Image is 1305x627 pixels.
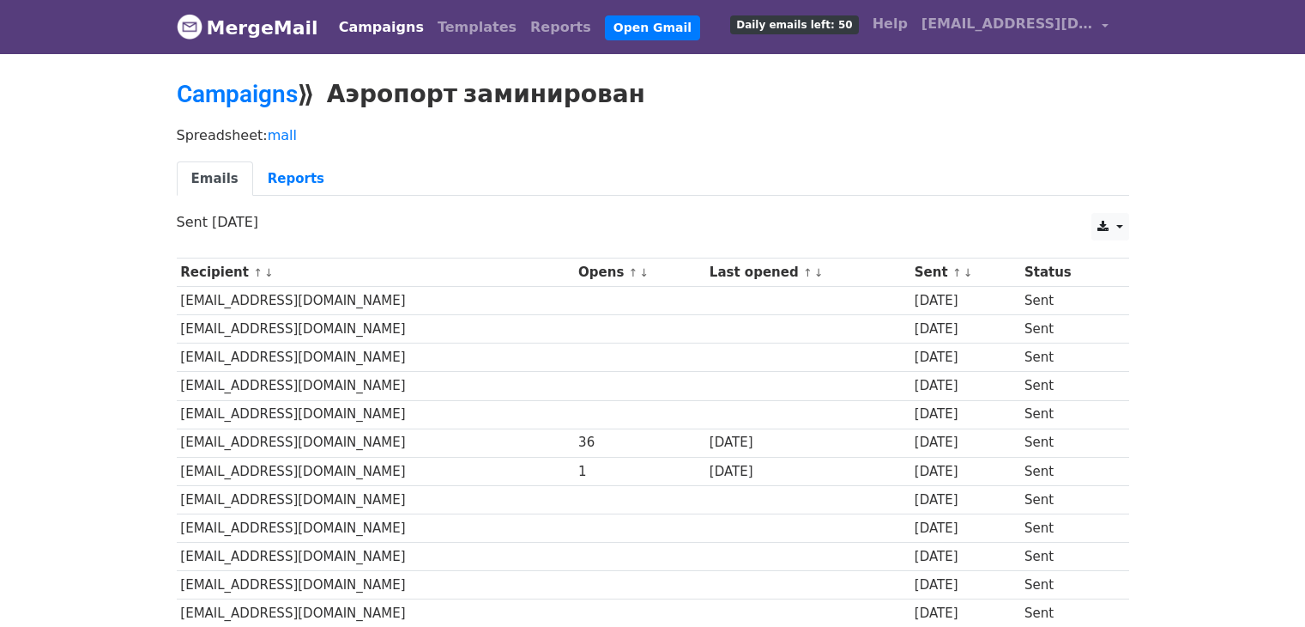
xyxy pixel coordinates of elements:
td: Sent [1020,429,1115,457]
td: Sent [1020,287,1115,315]
th: Sent [910,259,1020,287]
a: MergeMail [177,9,318,46]
td: [EMAIL_ADDRESS][DOMAIN_NAME] [177,514,575,542]
div: [DATE] [915,519,1017,539]
div: [DATE] [915,575,1017,595]
div: [DATE] [915,376,1017,396]
h2: ⟫ Аэропорт заминирован [177,80,1129,109]
div: [DATE] [915,291,1017,311]
td: Sent [1020,514,1115,542]
td: [EMAIL_ADDRESS][DOMAIN_NAME] [177,315,575,344]
a: Open Gmail [605,15,700,40]
th: Opens [574,259,705,287]
div: [DATE] [710,462,906,482]
a: Help [866,7,915,41]
td: [EMAIL_ADDRESS][DOMAIN_NAME] [177,372,575,400]
p: Sent [DATE] [177,213,1129,231]
div: [DATE] [915,604,1017,624]
p: Spreadsheet: [177,126,1129,144]
td: Sent [1020,315,1115,344]
a: [EMAIL_ADDRESS][DOMAIN_NAME] [915,7,1115,47]
a: Templates [431,10,523,45]
a: ↓ [964,266,973,279]
a: ↑ [629,266,638,279]
div: [DATE] [915,462,1017,482]
td: [EMAIL_ADDRESS][DOMAIN_NAME] [177,485,575,514]
td: Sent [1020,543,1115,571]
a: mall [268,127,297,143]
span: [EMAIL_ADDRESS][DOMAIN_NAME] [921,14,1093,34]
a: Emails [177,161,253,197]
a: ↑ [253,266,263,279]
a: ↑ [952,266,962,279]
div: [DATE] [915,547,1017,567]
img: MergeMail logo [177,14,202,40]
td: [EMAIL_ADDRESS][DOMAIN_NAME] [177,457,575,485]
td: Sent [1020,457,1115,485]
a: ↓ [639,266,649,279]
td: [EMAIL_ADDRESS][DOMAIN_NAME] [177,287,575,315]
a: Reports [523,10,598,45]
td: [EMAIL_ADDRESS][DOMAIN_NAME] [177,429,575,457]
div: [DATE] [915,320,1017,339]
div: [DATE] [710,433,906,453]
th: Recipient [177,259,575,287]
a: ↓ [264,266,274,279]
div: [DATE] [915,348,1017,368]
div: 1 [578,462,701,482]
a: Campaigns [177,80,298,108]
td: [EMAIL_ADDRESS][DOMAIN_NAME] [177,543,575,571]
td: Sent [1020,400,1115,429]
div: 36 [578,433,701,453]
td: Sent [1020,372,1115,400]
span: Daily emails left: 50 [730,15,858,34]
th: Status [1020,259,1115,287]
div: [DATE] [915,490,1017,510]
th: Last opened [705,259,910,287]
a: Reports [253,161,339,197]
td: [EMAIL_ADDRESS][DOMAIN_NAME] [177,571,575,600]
a: Campaigns [332,10,431,45]
div: [DATE] [915,405,1017,424]
td: Sent [1020,571,1115,600]
a: Daily emails left: 50 [723,7,865,41]
td: Sent [1020,344,1115,372]
td: [EMAIL_ADDRESS][DOMAIN_NAME] [177,400,575,429]
a: ↑ [803,266,813,279]
td: Sent [1020,485,1115,514]
td: [EMAIL_ADDRESS][DOMAIN_NAME] [177,344,575,372]
div: [DATE] [915,433,1017,453]
a: ↓ [814,266,824,279]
